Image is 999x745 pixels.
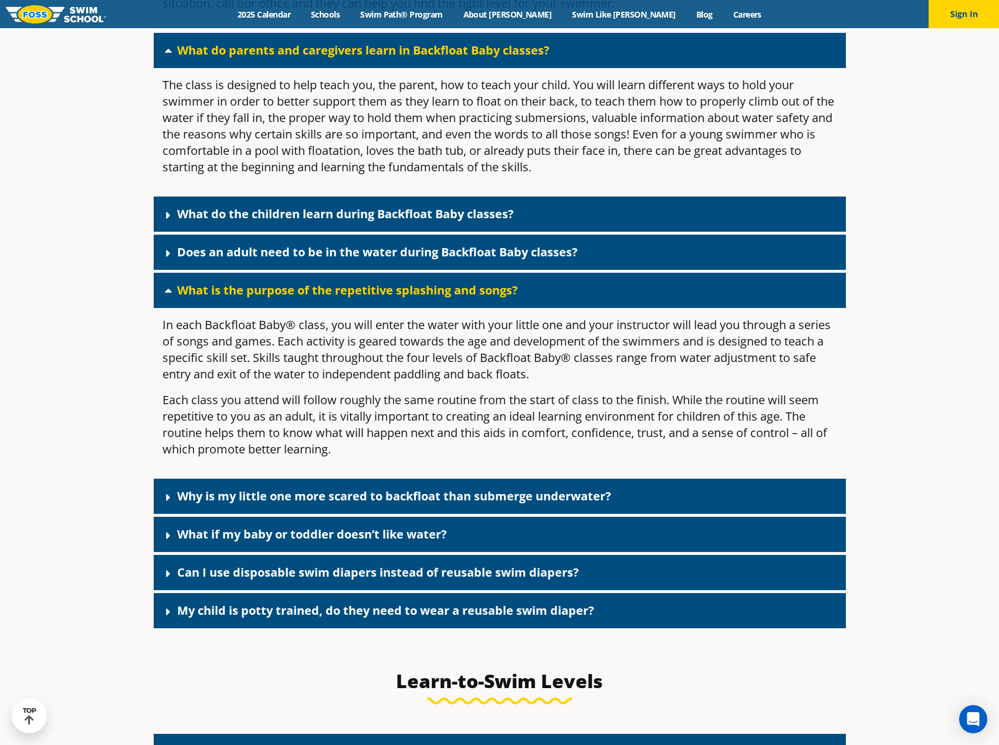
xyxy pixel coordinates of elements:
[959,705,987,733] div: Open Intercom Messenger
[162,317,837,382] p: In each Backfloat Baby® class, you will enter the water with your little one and your instructor ...
[453,9,562,20] a: About [PERSON_NAME]
[177,526,447,542] a: What if my baby or toddler doesn’t like water?
[350,9,453,20] a: Swim Path® Program
[154,68,846,194] div: What do parents and caregivers learn in Backfloat Baby classes?
[177,206,514,222] a: What do the children learn during Backfloat Baby classes?
[177,282,518,298] a: What is the purpose of the repetitive splashing and songs?
[154,235,846,270] div: Does an adult need to be in the water during Backfloat Baby classes?
[154,479,846,514] div: Why is my little one more scared to backfloat than submerge underwater?
[154,197,846,232] div: What do the children learn during Backfloat Baby classes?
[562,9,686,20] a: Swim Like [PERSON_NAME]
[154,593,846,628] div: My child is potty trained, do they need to wear a reusable swim diaper?
[301,9,350,20] a: Schools
[723,9,771,20] a: Careers
[686,9,723,20] a: Blog
[154,273,846,308] div: What is the purpose of the repetitive splashing and songs?
[177,602,594,618] a: My child is potty trained, do they need to wear a reusable swim diaper?
[154,555,846,590] div: Can I use disposable swim diapers instead of reusable swim diapers?
[177,564,579,580] a: Can I use disposable swim diapers instead of reusable swim diapers?
[6,5,106,23] img: FOSS Swim School Logo
[177,244,578,260] a: Does an adult need to be in the water during Backfloat Baby classes?
[162,77,837,175] p: The class is designed to help teach you, the parent, how to teach your child. You will learn diff...
[177,42,550,58] a: What do parents and caregivers learn in Backfloat Baby classes?
[162,392,837,458] p: Each class you attend will follow roughly the same routine from the start of class to the finish....
[177,488,611,504] a: Why is my little one more scared to backfloat than submerge underwater?
[223,669,777,693] h3: Learn-to-Swim Levels
[228,9,301,20] a: 2025 Calendar
[23,707,36,725] div: TOP
[154,308,846,476] div: What is the purpose of the repetitive splashing and songs?
[154,517,846,552] div: What if my baby or toddler doesn’t like water?
[154,33,846,68] div: What do parents and caregivers learn in Backfloat Baby classes?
